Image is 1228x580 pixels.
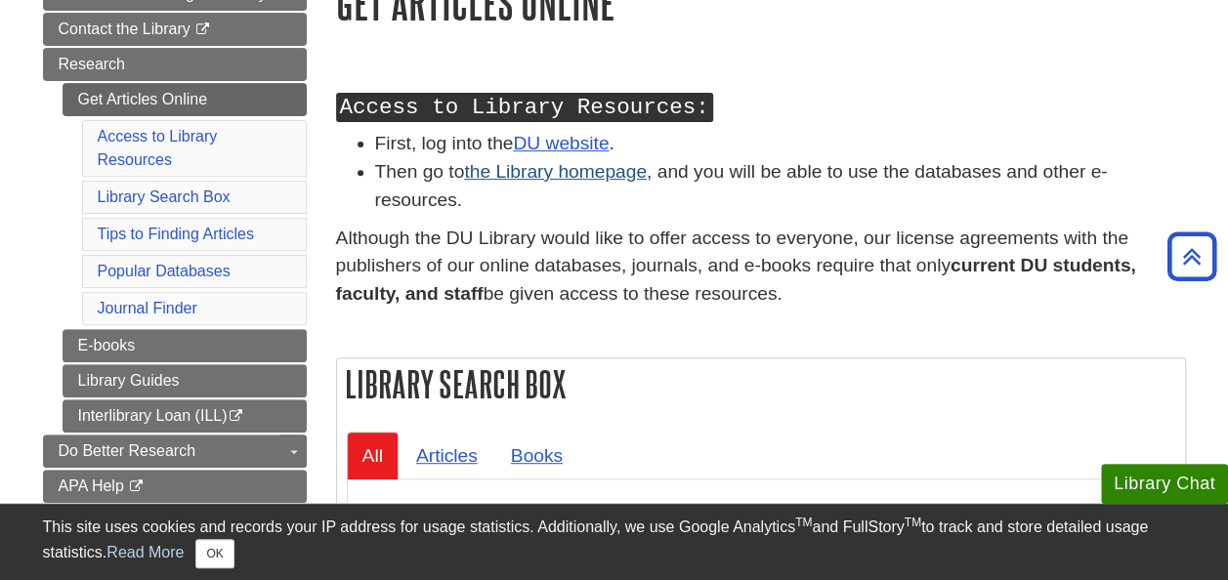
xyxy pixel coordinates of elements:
[63,364,307,397] a: Library Guides
[464,161,647,182] a: the Library homepage
[106,544,184,560] a: Read More
[128,480,145,493] i: This link opens in a new window
[513,133,609,153] a: DU website
[337,358,1185,410] h2: Library Search Box
[1161,243,1223,269] a: Back to Top
[495,432,578,479] a: Books
[59,477,124,494] span: APA Help
[98,128,218,168] a: Access to Library Resources
[98,188,231,205] a: Library Search Box
[43,470,307,503] a: APA Help
[336,225,1186,309] p: Although the DU Library would like to offer access to everyone, our license agreements with the p...
[195,539,233,568] button: Close
[59,442,196,459] span: Do Better Research
[336,93,713,122] kbd: Access to Library Resources:
[375,130,1186,158] li: First, log into the .
[401,432,493,479] a: Articles
[98,300,197,316] a: Journal Finder
[375,158,1186,215] li: Then go to , and you will be able to use the databases and other e-resources.
[43,435,307,468] a: Do Better Research
[63,399,307,433] a: Interlibrary Loan (ILL)
[795,516,812,529] sup: TM
[59,21,191,37] span: Contact the Library
[43,13,307,46] a: Contact the Library
[43,48,307,81] a: Research
[905,516,921,529] sup: TM
[194,23,211,36] i: This link opens in a new window
[43,516,1186,568] div: This site uses cookies and records your IP address for usage statistics. Additionally, we use Goo...
[63,329,307,362] a: E-books
[1101,464,1228,504] button: Library Chat
[347,432,399,479] a: All
[227,410,243,423] i: This link opens in a new window
[59,56,125,72] span: Research
[98,226,254,242] a: Tips to Finding Articles
[63,83,307,116] a: Get Articles Online
[98,263,231,279] a: Popular Databases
